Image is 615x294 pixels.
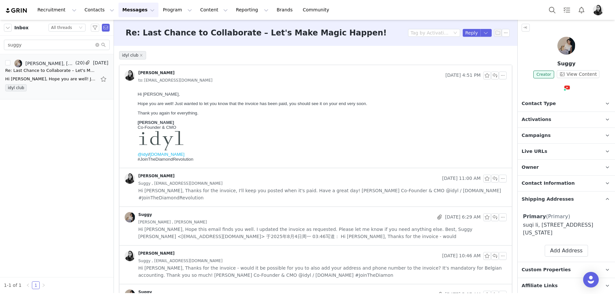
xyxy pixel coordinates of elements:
img: 3988666f-b618-4335-b92d-0222703392cd.jpg [125,173,135,184]
i: icon: down [79,26,83,30]
div: Tag by Activation [411,30,449,36]
span: Campaigns [522,132,551,139]
img: grin logo [5,7,28,14]
div: Open Intercom Messenger [583,272,599,287]
span: Contact Type [522,100,556,107]
span: [DATE] 6:29 AM [445,213,481,221]
img: 97d6d9b4-f7b9-4290-94c7-b3be03d3cf13.png [3,41,50,63]
a: Brands [273,3,298,17]
button: Recruitment [34,3,80,17]
span: (Primary) [546,213,570,220]
span: [DATE] 4:51 PM [445,72,481,79]
img: 3988666f-b618-4335-b92d-0222703392cd.jpg [125,70,135,81]
span: Suggy , [EMAIL_ADDRESS][DOMAIN_NAME] [138,257,223,264]
span: / [3,63,51,68]
i: icon: left [26,283,30,287]
span: Affiliate Links [522,282,558,289]
a: Tasks [560,3,574,17]
input: Search mail [4,40,110,50]
span: Suggy , [EMAIL_ADDRESS][DOMAIN_NAME] [138,180,223,187]
i: icon: close [140,54,143,57]
button: View Content [557,70,599,78]
img: 3988666f-b618-4335-b92d-0222703392cd.jpg [125,251,135,261]
strong: [PERSON_NAME] [3,31,39,36]
a: Community [299,3,336,17]
div: [PERSON_NAME] [138,251,175,256]
a: [PERSON_NAME] [125,173,175,184]
div: Re: Last Chance to Collaborate – Let's Make Magic Happen! [5,67,96,74]
span: Inbox [14,24,29,31]
span: Hi [PERSON_NAME], Thanks for the invoice, I'll keep you posted when it's paid. Have a great day! ... [138,187,507,201]
span: Send Email [102,24,110,32]
li: 1-1 of 1 [4,281,21,289]
span: Co-Founder & CMO [3,36,41,41]
h3: Re: Last Chance to Collaborate – Let's Make Magic Happen! [126,27,387,39]
button: Reply [463,29,481,37]
a: [PERSON_NAME] [125,251,175,261]
li: Next Page [40,281,48,289]
img: 3988666f-b618-4335-b92d-0222703392cd.jpg [593,5,603,15]
span: Creator [533,71,554,78]
a: Suggy [125,212,152,222]
span: [DATE] 11:00 AM [442,175,481,182]
span: Hi [PERSON_NAME], Thanks for the invoice - would it be possible for you to also add your address ... [138,264,507,279]
div: Suggy [138,212,152,217]
span: idyl club [5,84,27,91]
span: (20) [74,60,85,66]
a: [PERSON_NAME] [125,70,175,81]
div: [PERSON_NAME], [EMAIL_ADDRESS][DOMAIN_NAME] [25,61,74,66]
div: Suggy [DATE] 6:29 AM[PERSON_NAME] , [PERSON_NAME] Hi [PERSON_NAME], Hope this email finds you wel... [119,207,512,245]
div: Hi Suggy, Hope you are well! Just wanted to let you know that the invoice has been paid, you shou... [5,76,96,82]
div: [PERSON_NAME] [DATE] 4:51 PMto:[EMAIL_ADDRESS][DOMAIN_NAME] [119,65,512,89]
a: 1 [32,282,39,289]
a: [DOMAIN_NAME] [15,63,49,68]
li: Previous Page [24,281,32,289]
button: Reporting [232,3,272,17]
button: Add Address [545,245,588,257]
span: Live URLs [522,148,547,155]
i: icon: down [453,31,457,35]
li: 1 [32,281,40,289]
span: #JoinTheDiamondRevolution [3,68,58,73]
button: Notifications [574,3,589,17]
i: icon: close-circle [95,43,99,47]
span: Hope you are well! Just wanted to let you know that the invoice has been paid, you should see it ... [3,12,232,17]
span: Primary [523,213,546,220]
div: [PERSON_NAME] [DATE] 11:00 AMSuggy , [EMAIL_ADDRESS][DOMAIN_NAME] Hi [PERSON_NAME], Thanks for th... [119,168,512,207]
i: icon: right [42,283,46,287]
div: All threads [51,24,72,31]
button: Messages [118,3,158,17]
span: Thank you again for everything. [3,21,63,26]
p: Suggy [518,60,615,68]
div: [PERSON_NAME] [138,70,175,75]
span: [EMAIL_ADDRESS][DOMAIN_NAME] [138,77,212,84]
span: idyl club [119,51,146,60]
span: Contact Information [522,180,575,187]
a: [PERSON_NAME], [EMAIL_ADDRESS][DOMAIN_NAME] [14,60,74,67]
span: Owner [522,164,539,171]
button: Program [159,3,196,17]
button: Contacts [81,3,118,17]
span: [PERSON_NAME] , [PERSON_NAME] [138,219,207,226]
button: Content [196,3,232,17]
div: [PERSON_NAME] [DATE] 10:46 AMSuggy , [EMAIL_ADDRESS][DOMAIN_NAME] Hi [PERSON_NAME], Thanks for th... [119,246,512,284]
a: @idyl [3,63,14,68]
div: suqi li, [STREET_ADDRESS][US_STATE] [523,221,610,237]
div: [PERSON_NAME] [138,173,175,179]
img: 574ba2b7-e173-42c5-90dd-2014bda254b2.jpg [14,60,22,67]
span: Activations [522,116,551,123]
span: Hi [PERSON_NAME], [3,3,45,7]
i: icon: search [101,43,106,47]
button: Search [545,3,559,17]
span: Shipping Addresses [522,196,574,203]
img: 574ba2b7-e173-42c5-90dd-2014bda254b2.jpg [125,212,135,222]
span: Hi [PERSON_NAME], Hope this email finds you well. I updated the invoice as requested. Please let ... [138,226,507,240]
span: [DATE] 10:46 AM [442,252,481,260]
button: Profile [589,5,610,15]
span: Custom Properties [522,266,571,274]
img: Suggy [557,37,575,55]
